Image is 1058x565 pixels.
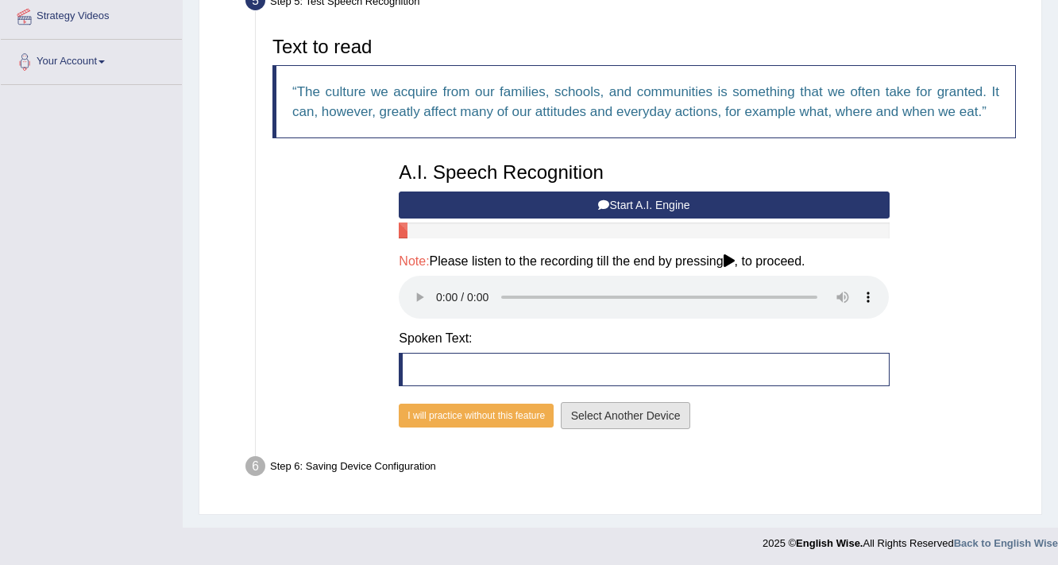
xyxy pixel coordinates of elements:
h3: Text to read [272,37,1016,57]
button: I will practice without this feature [399,404,554,428]
span: Note: [399,254,429,268]
div: Step 6: Saving Device Configuration [238,451,1034,486]
div: 2025 © All Rights Reserved [763,528,1058,551]
a: Back to English Wise [954,537,1058,549]
a: Your Account [1,40,182,79]
button: Select Another Device [561,402,691,429]
button: Start A.I. Engine [399,192,889,219]
strong: English Wise. [796,537,863,549]
h4: Spoken Text: [399,331,889,346]
q: The culture we acquire from our families, schools, and communities is something that we often tak... [292,84,999,119]
h3: A.I. Speech Recognition [399,162,889,183]
h4: Please listen to the recording till the end by pressing , to proceed. [399,254,889,269]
